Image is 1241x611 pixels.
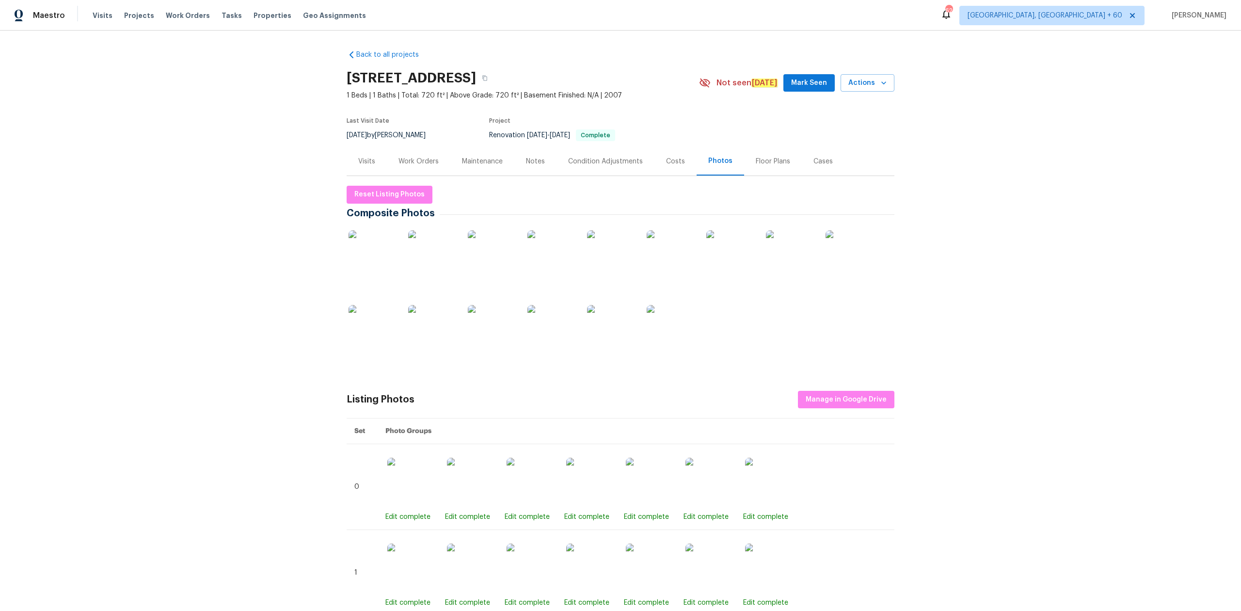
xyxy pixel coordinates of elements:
[684,512,729,522] div: Edit complete
[476,69,493,87] button: Copy Address
[347,118,389,124] span: Last Visit Date
[254,11,291,20] span: Properties
[385,598,430,608] div: Edit complete
[756,157,790,166] div: Floor Plans
[398,157,439,166] div: Work Orders
[166,11,210,20] span: Work Orders
[347,73,476,83] h2: [STREET_ADDRESS]
[505,598,550,608] div: Edit complete
[124,11,154,20] span: Projects
[489,132,615,139] span: Renovation
[783,74,835,92] button: Mark Seen
[806,394,887,406] span: Manage in Google Drive
[347,132,367,139] span: [DATE]
[666,157,685,166] div: Costs
[848,77,887,89] span: Actions
[791,77,827,89] span: Mark Seen
[708,156,732,166] div: Photos
[385,512,430,522] div: Edit complete
[743,598,788,608] div: Edit complete
[222,12,242,19] span: Tasks
[462,157,503,166] div: Maintenance
[743,512,788,522] div: Edit complete
[347,91,699,100] span: 1 Beds | 1 Baths | Total: 720 ft² | Above Grade: 720 ft² | Basement Finished: N/A | 2007
[968,11,1122,20] span: [GEOGRAPHIC_DATA], [GEOGRAPHIC_DATA] + 60
[684,598,729,608] div: Edit complete
[445,598,490,608] div: Edit complete
[347,418,378,444] th: Set
[489,118,510,124] span: Project
[378,418,894,444] th: Photo Groups
[527,132,547,139] span: [DATE]
[841,74,894,92] button: Actions
[505,512,550,522] div: Edit complete
[527,132,570,139] span: -
[564,512,609,522] div: Edit complete
[347,186,432,204] button: Reset Listing Photos
[813,157,833,166] div: Cases
[93,11,112,20] span: Visits
[347,395,414,404] div: Listing Photos
[526,157,545,166] div: Notes
[303,11,366,20] span: Geo Assignments
[550,132,570,139] span: [DATE]
[716,78,778,88] span: Not seen
[624,598,669,608] div: Edit complete
[577,132,614,138] span: Complete
[945,6,952,16] div: 629
[358,157,375,166] div: Visits
[347,209,440,218] span: Composite Photos
[347,50,440,60] a: Back to all projects
[354,189,425,201] span: Reset Listing Photos
[624,512,669,522] div: Edit complete
[445,512,490,522] div: Edit complete
[751,79,778,87] em: [DATE]
[347,444,378,530] td: 0
[798,391,894,409] button: Manage in Google Drive
[564,598,609,608] div: Edit complete
[1168,11,1226,20] span: [PERSON_NAME]
[33,11,65,20] span: Maestro
[347,129,437,141] div: by [PERSON_NAME]
[568,157,643,166] div: Condition Adjustments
